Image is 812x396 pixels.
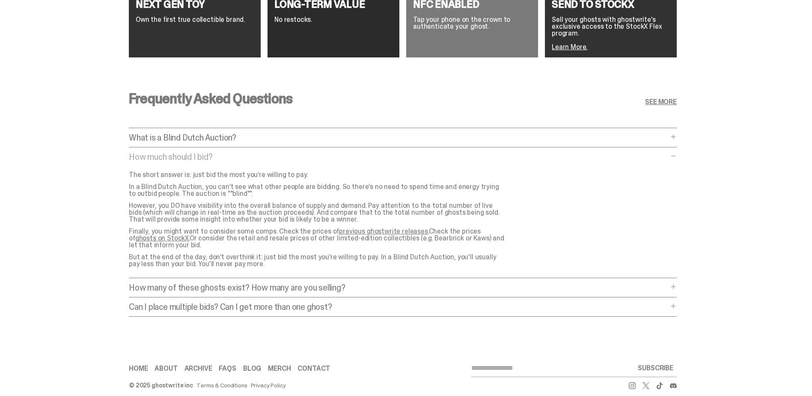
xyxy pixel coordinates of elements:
a: Blog [243,365,261,372]
p: Tap your phone on the crown to authenticate your ghost. [413,16,531,30]
p: No restocks. [274,16,393,23]
h3: Frequently Asked Questions [129,92,292,105]
p: Finally, you might want to consider some comps. Check the prices of Check the prices of Or consid... [129,228,506,249]
a: FAQs [219,365,236,372]
div: © 2025 ghostwrite inc [129,382,193,388]
p: Own the first true collectible brand. [136,16,254,23]
a: Learn More. [552,42,587,51]
p: How many of these ghosts exist? How many are you selling? [129,283,668,292]
p: Sell your ghosts with ghostwrite’s exclusive access to the StockX Flex program. [552,16,670,37]
p: The short answer is: just bid the most you’re willing to pay. [129,171,506,178]
a: Merch [268,365,291,372]
a: Contact [297,365,330,372]
p: What is a Blind Dutch Auction? [129,133,668,142]
a: SEE MORE [645,99,677,105]
p: Can I place multiple bids? Can I get more than one ghost? [129,303,668,311]
a: ghosts on StockX. [135,234,190,243]
a: Home [129,365,148,372]
p: How much should I bid? [129,153,668,161]
p: However, you DO have visibility into the overall balance of supply and demand. Pay attention to t... [129,202,506,223]
a: Terms & Conditions [196,382,247,388]
a: Archive [184,365,212,372]
a: About [155,365,177,372]
p: But at the end of the day, don’t overthink it: just bid the most you’re willing to pay. In a Blin... [129,254,506,267]
a: previous ghostwrite releases. [339,227,428,236]
p: In a Blind Dutch Auction, you can’t see what other people are bidding. So there’s no need to spen... [129,183,506,197]
button: SUBSCRIBE [634,360,677,377]
a: Privacy Policy [251,382,286,388]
